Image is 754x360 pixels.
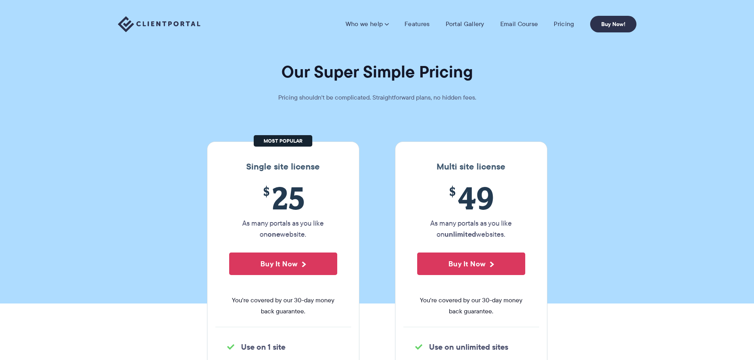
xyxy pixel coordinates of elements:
span: 25 [229,180,337,216]
strong: Use on unlimited sites [429,341,508,353]
h3: Multi site license [403,162,539,172]
a: Who we help [346,20,389,28]
a: Buy Now! [590,16,636,32]
p: Pricing shouldn't be complicated. Straightforward plans, no hidden fees. [258,92,496,103]
h3: Single site license [215,162,351,172]
strong: unlimited [444,229,476,239]
a: Pricing [554,20,574,28]
a: Features [405,20,429,28]
button: Buy It Now [229,253,337,275]
strong: Use on 1 site [241,341,285,353]
p: As many portals as you like on website. [229,218,337,240]
button: Buy It Now [417,253,525,275]
a: Portal Gallery [446,20,484,28]
span: You're covered by our 30-day money back guarantee. [229,295,337,317]
span: 49 [417,180,525,216]
span: You're covered by our 30-day money back guarantee. [417,295,525,317]
p: As many portals as you like on websites. [417,218,525,240]
strong: one [268,229,280,239]
a: Email Course [500,20,538,28]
